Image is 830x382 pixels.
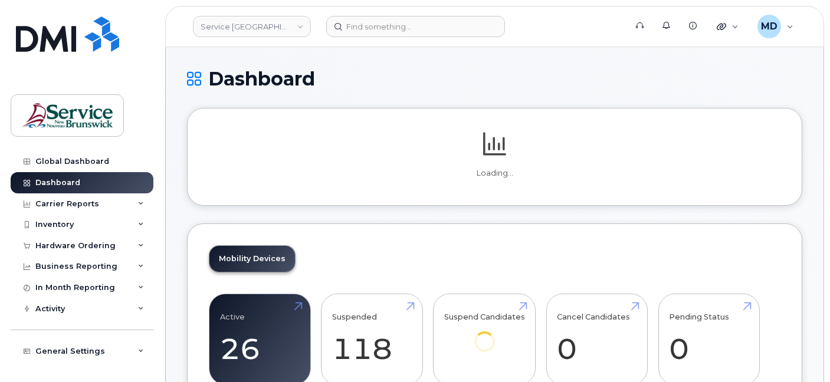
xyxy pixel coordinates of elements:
a: Pending Status 0 [669,301,749,378]
h1: Dashboard [187,68,802,89]
a: Suspend Candidates [444,301,525,368]
a: Mobility Devices [209,246,295,272]
a: Cancel Candidates 0 [557,301,637,378]
p: Loading... [209,168,780,179]
a: Suspended 118 [332,301,412,378]
a: Active 26 [220,301,300,378]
